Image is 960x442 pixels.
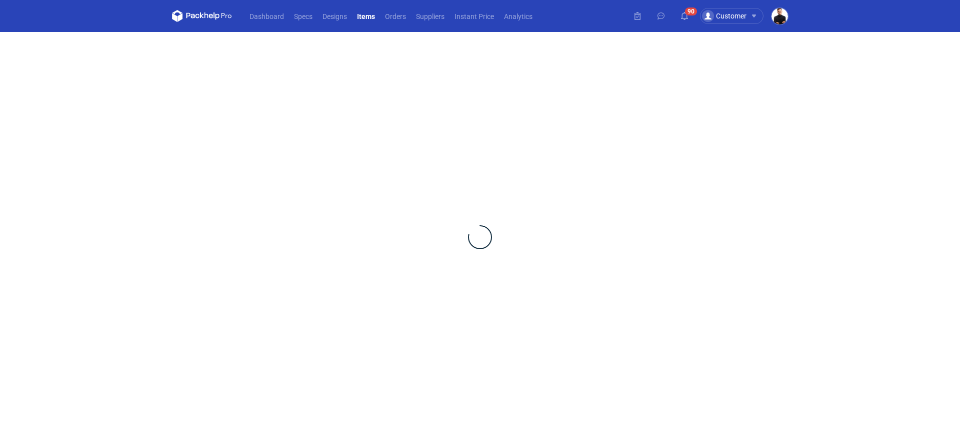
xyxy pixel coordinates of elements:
[289,10,317,22] a: Specs
[380,10,411,22] a: Orders
[317,10,352,22] a: Designs
[411,10,449,22] a: Suppliers
[352,10,380,22] a: Items
[771,8,788,24] img: Tomasz Kubiak
[702,10,746,22] div: Customer
[172,10,232,22] svg: Packhelp Pro
[700,8,771,24] button: Customer
[244,10,289,22] a: Dashboard
[499,10,537,22] a: Analytics
[676,8,692,24] button: 90
[449,10,499,22] a: Instant Price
